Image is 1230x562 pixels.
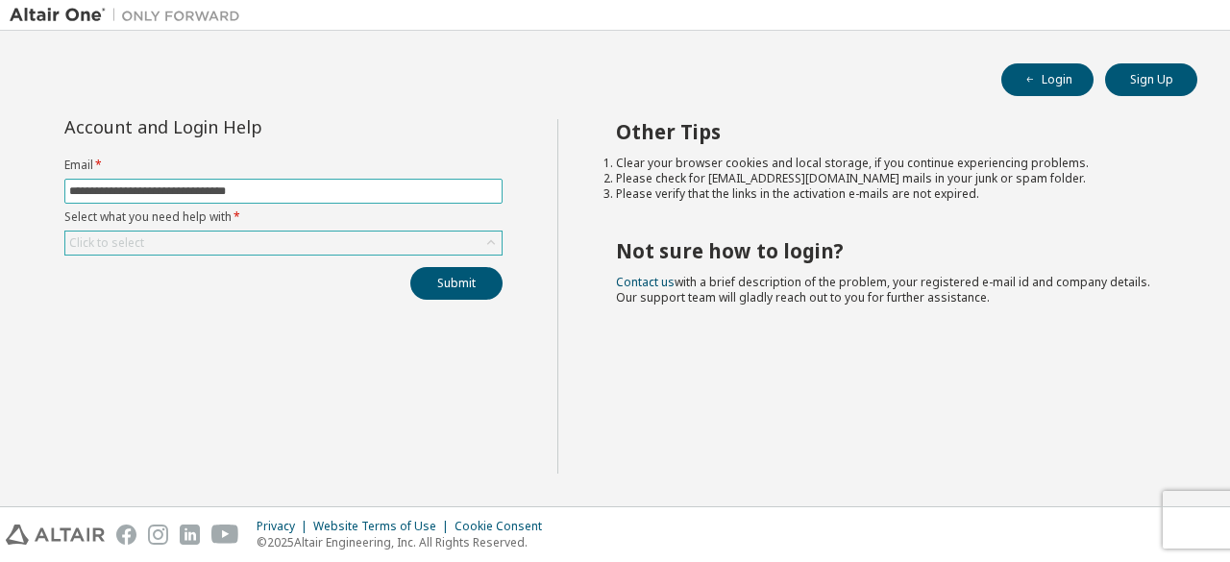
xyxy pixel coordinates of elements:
[211,525,239,545] img: youtube.svg
[455,519,553,534] div: Cookie Consent
[257,519,313,534] div: Privacy
[616,274,1150,305] span: with a brief description of the problem, your registered e-mail id and company details. Our suppo...
[180,525,200,545] img: linkedin.svg
[64,209,503,225] label: Select what you need help with
[257,534,553,550] p: © 2025 Altair Engineering, Inc. All Rights Reserved.
[1001,63,1094,96] button: Login
[616,186,1164,202] li: Please verify that the links in the activation e-mails are not expired.
[616,238,1164,263] h2: Not sure how to login?
[65,232,502,255] div: Click to select
[616,156,1164,171] li: Clear your browser cookies and local storage, if you continue experiencing problems.
[313,519,455,534] div: Website Terms of Use
[148,525,168,545] img: instagram.svg
[1105,63,1197,96] button: Sign Up
[6,525,105,545] img: altair_logo.svg
[64,158,503,173] label: Email
[64,119,415,134] div: Account and Login Help
[410,267,503,300] button: Submit
[616,171,1164,186] li: Please check for [EMAIL_ADDRESS][DOMAIN_NAME] mails in your junk or spam folder.
[10,6,250,25] img: Altair One
[116,525,136,545] img: facebook.svg
[616,274,675,290] a: Contact us
[69,235,144,251] div: Click to select
[616,119,1164,144] h2: Other Tips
